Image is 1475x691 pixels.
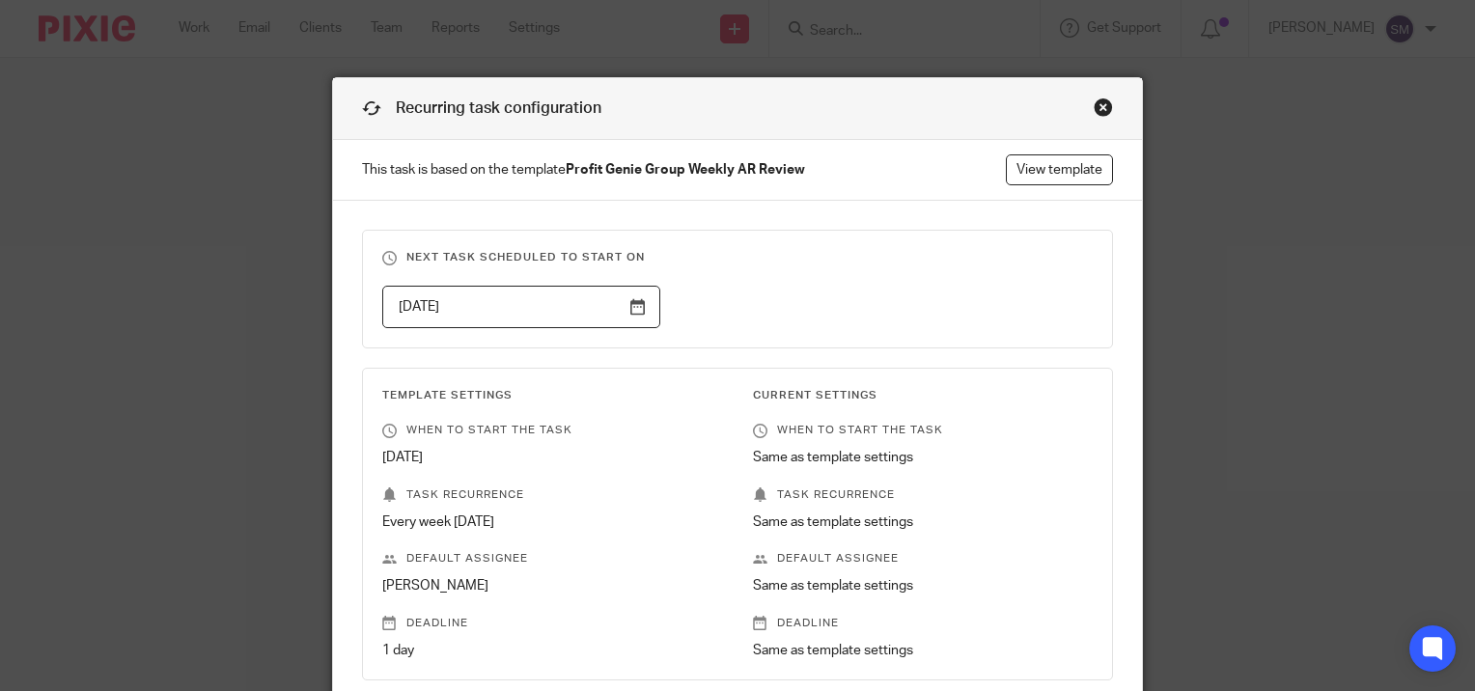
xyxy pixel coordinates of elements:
[362,160,805,180] span: This task is based on the template
[362,97,601,120] h1: Recurring task configuration
[753,388,1094,403] h3: Current Settings
[753,487,1094,503] p: Task recurrence
[753,576,1094,595] p: Same as template settings
[382,448,723,467] p: [DATE]
[753,448,1094,467] p: Same as template settings
[753,616,1094,631] p: Deadline
[382,423,723,438] p: When to start the task
[382,616,723,631] p: Deadline
[382,487,723,503] p: Task recurrence
[382,250,1093,265] h3: Next task scheduled to start on
[1006,154,1113,185] a: View template
[753,423,1094,438] p: When to start the task
[753,512,1094,532] p: Same as template settings
[1094,97,1113,117] div: Close this dialog window
[382,512,723,532] p: Every week [DATE]
[382,551,723,567] p: Default assignee
[753,551,1094,567] p: Default assignee
[382,576,723,595] p: [PERSON_NAME]
[382,388,723,403] h3: Template Settings
[566,163,805,177] strong: Profit Genie Group Weekly AR Review
[382,641,723,660] p: 1 day
[753,641,1094,660] p: Same as template settings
